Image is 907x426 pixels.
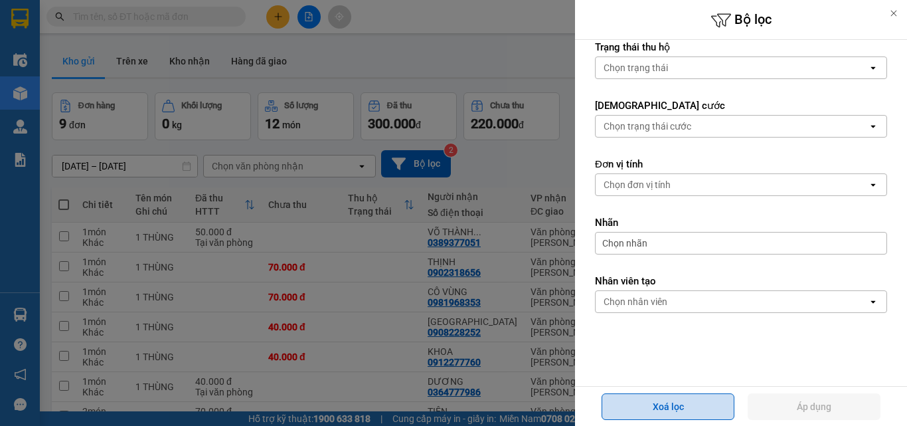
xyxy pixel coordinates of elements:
[595,99,887,112] label: [DEMOGRAPHIC_DATA] cước
[868,179,878,190] svg: open
[868,296,878,307] svg: open
[604,120,691,133] div: Chọn trạng thái cước
[595,158,887,171] label: Đơn vị tính
[868,62,878,73] svg: open
[595,41,887,54] label: Trạng thái thu hộ
[602,237,647,250] span: Chọn nhãn
[604,295,667,308] div: Chọn nhân viên
[604,178,671,191] div: Chọn đơn vị tính
[595,274,887,288] label: Nhân viên tạo
[748,393,880,420] button: Áp dụng
[602,393,734,420] button: Xoá lọc
[868,121,878,132] svg: open
[604,61,668,74] div: Chọn trạng thái
[595,216,887,229] label: Nhãn
[575,10,907,31] h6: Bộ lọc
